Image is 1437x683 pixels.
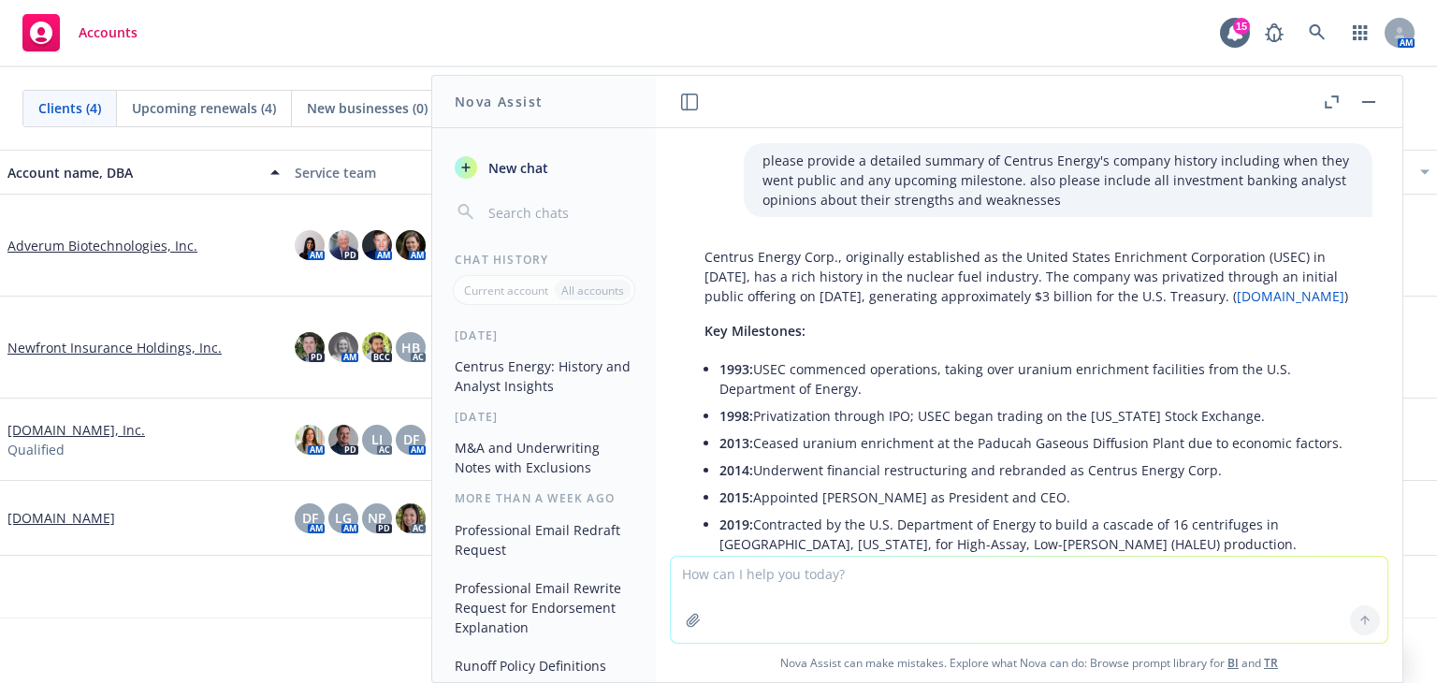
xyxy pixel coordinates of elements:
[287,150,574,195] button: Service team
[396,230,426,260] img: photo
[371,429,383,449] span: LI
[1256,14,1293,51] a: Report a Bug
[328,332,358,362] img: photo
[432,490,656,506] div: More than a week ago
[432,409,656,425] div: [DATE]
[1237,287,1344,305] a: [DOMAIN_NAME]
[1264,655,1278,671] a: TR
[719,434,753,452] span: 2013:
[403,429,419,449] span: DF
[447,573,641,643] button: Professional Email Rewrite Request for Endorsement Explanation
[335,508,352,528] span: LG
[15,7,145,59] a: Accounts
[762,151,1354,210] p: please provide a detailed summary of Centrus Energy's company history including when they went pu...
[704,247,1354,306] p: Centrus Energy Corp., originally established as the United States Enrichment Corporation (USEC) i...
[447,515,641,565] button: Professional Email Redraft Request
[447,650,641,681] button: Runoff Policy Definitions
[396,503,426,533] img: photo
[447,151,641,184] button: New chat
[561,283,624,298] p: All accounts
[1342,14,1379,51] a: Switch app
[447,432,641,483] button: M&A and Underwriting Notes with Exclusions
[295,230,325,260] img: photo
[7,338,222,357] a: Newfront Insurance Holdings, Inc.
[455,92,543,111] h1: Nova Assist
[464,283,548,298] p: Current account
[485,199,633,225] input: Search chats
[368,508,386,528] span: NP
[328,425,358,455] img: photo
[401,338,420,357] span: HB
[447,351,641,401] button: Centrus Energy: History and Analyst Insights
[1233,18,1250,35] div: 15
[719,406,1354,426] p: Privatization through IPO; USEC began trading on the [US_STATE] Stock Exchange.
[719,360,753,378] span: 1993:
[307,98,428,118] span: New businesses (0)
[362,332,392,362] img: photo
[704,322,806,340] span: Key Milestones:
[719,433,1354,453] p: Ceased uranium enrichment at the Paducah Gaseous Diffusion Plant due to economic factors.
[38,98,101,118] span: Clients (4)
[719,461,753,479] span: 2014:
[485,158,548,178] span: New chat
[7,163,259,182] div: Account name, DBA
[7,420,145,440] a: [DOMAIN_NAME], Inc.
[132,98,276,118] span: Upcoming renewals (4)
[302,508,318,528] span: DF
[362,230,392,260] img: photo
[719,515,1354,554] p: Contracted by the U.S. Department of Energy to build a cascade of 16 centrifuges in [GEOGRAPHIC_D...
[295,425,325,455] img: photo
[7,440,65,459] span: Qualified
[295,163,567,182] div: Service team
[1299,14,1336,51] a: Search
[432,252,656,268] div: Chat History
[79,25,138,40] span: Accounts
[7,236,197,255] a: Adverum Biotechnologies, Inc.
[719,516,753,533] span: 2019:
[7,508,115,528] a: [DOMAIN_NAME]
[663,644,1395,682] span: Nova Assist can make mistakes. Explore what Nova can do: Browse prompt library for and
[719,487,1354,507] p: Appointed [PERSON_NAME] as President and CEO.
[295,332,325,362] img: photo
[719,407,753,425] span: 1998:
[328,230,358,260] img: photo
[719,359,1354,399] p: USEC commenced operations, taking over uranium enrichment facilities from the U.S. Department of ...
[432,327,656,343] div: [DATE]
[1227,655,1239,671] a: BI
[719,488,753,506] span: 2015:
[719,460,1354,480] p: Underwent financial restructuring and rebranded as Centrus Energy Corp.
